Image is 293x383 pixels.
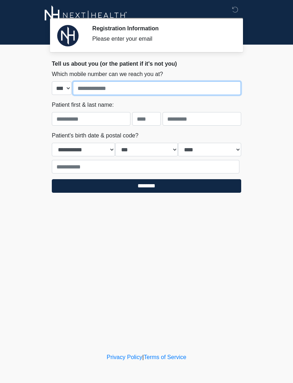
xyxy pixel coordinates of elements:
[45,5,127,25] img: Next-Health Woodland Hills Logo
[52,101,114,109] label: Patient first & last name:
[52,70,163,79] label: Which mobile number can we reach you at?
[52,131,138,140] label: Patient's birth date & postal code?
[144,354,186,360] a: Terms of Service
[57,25,79,46] img: Agent Avatar
[142,354,144,360] a: |
[92,35,230,43] div: Please enter your email
[107,354,143,360] a: Privacy Policy
[52,60,241,67] h2: Tell us about you (or the patient if it's not you)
